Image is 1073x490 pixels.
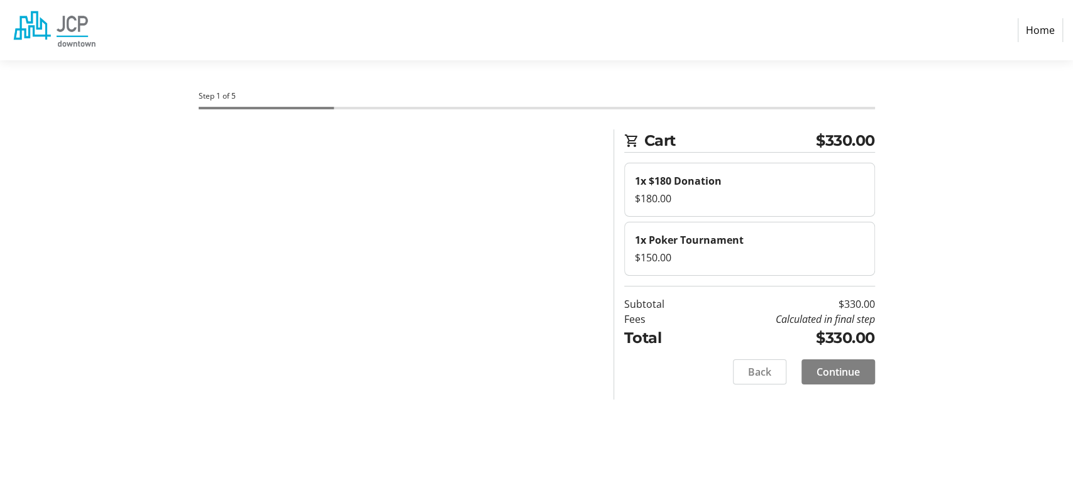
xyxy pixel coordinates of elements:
td: Subtotal [624,297,696,312]
td: Total [624,327,696,349]
span: Continue [817,364,860,379]
strong: 1x Poker Tournament [635,233,744,247]
td: $330.00 [696,297,875,312]
button: Back [733,359,786,384]
span: $330.00 [816,129,875,152]
td: $330.00 [696,327,875,349]
button: Continue [801,359,875,384]
td: Fees [624,312,696,327]
a: Home [1018,18,1063,42]
span: Cart [644,129,817,152]
div: $180.00 [635,191,864,206]
div: $150.00 [635,250,864,265]
div: Step 1 of 5 [199,90,875,102]
td: Calculated in final step [696,312,875,327]
strong: 1x $180 Donation [635,174,722,188]
img: Jewish Community Project's Logo [10,5,99,55]
span: Back [748,364,771,379]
